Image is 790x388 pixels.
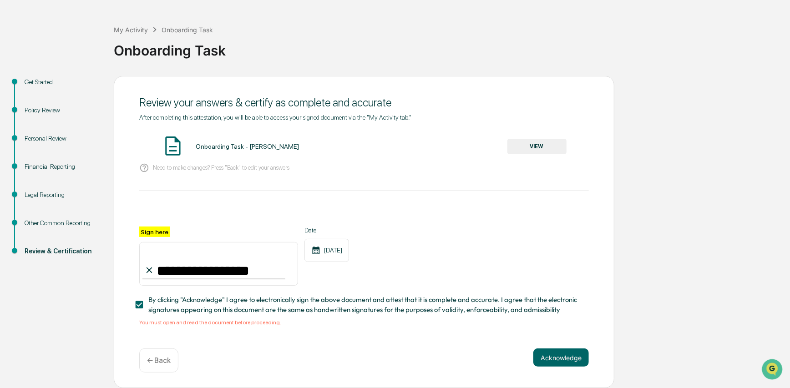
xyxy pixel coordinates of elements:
span: Pylon [91,154,110,161]
a: 🗄️Attestations [62,111,116,127]
span: Data Lookup [18,132,57,141]
div: Review & Certification [25,247,99,256]
div: We're available if you need us! [31,79,115,86]
img: Document Icon [162,135,184,157]
p: Need to make changes? Press "Back" to edit your answers [153,164,289,171]
div: Onboarding Task [162,26,213,34]
div: Review your answers & certify as complete and accurate [139,96,589,109]
img: 1746055101610-c473b297-6a78-478c-a979-82029cc54cd1 [9,70,25,86]
p: ← Back [147,356,171,365]
p: How can we help? [9,19,166,34]
div: Policy Review [25,106,99,115]
button: VIEW [507,139,567,154]
span: Preclearance [18,115,59,124]
div: Onboarding Task [114,35,785,59]
button: Acknowledge [533,348,589,367]
div: 🔎 [9,133,16,140]
div: Get Started [25,77,99,87]
div: Financial Reporting [25,162,99,171]
a: 🖐️Preclearance [5,111,62,127]
div: My Activity [114,26,148,34]
span: Attestations [75,115,113,124]
button: Start new chat [155,72,166,83]
div: 🗄️ [66,116,73,123]
div: Legal Reporting [25,190,99,200]
label: Date [304,227,349,234]
iframe: Open customer support [761,358,785,383]
div: Onboarding Task - [PERSON_NAME] [196,143,299,150]
div: Start new chat [31,70,149,79]
div: You must open and read the document before proceeding. [139,319,589,326]
div: Other Common Reporting [25,218,99,228]
a: Powered byPylon [64,154,110,161]
div: 🖐️ [9,116,16,123]
a: 🔎Data Lookup [5,128,61,145]
span: By clicking "Acknowledge" I agree to electronically sign the above document and attest that it is... [148,295,582,315]
label: Sign here [139,227,170,237]
div: Personal Review [25,134,99,143]
div: [DATE] [304,239,349,262]
span: After completing this attestation, you will be able to access your signed document via the "My Ac... [139,114,411,121]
